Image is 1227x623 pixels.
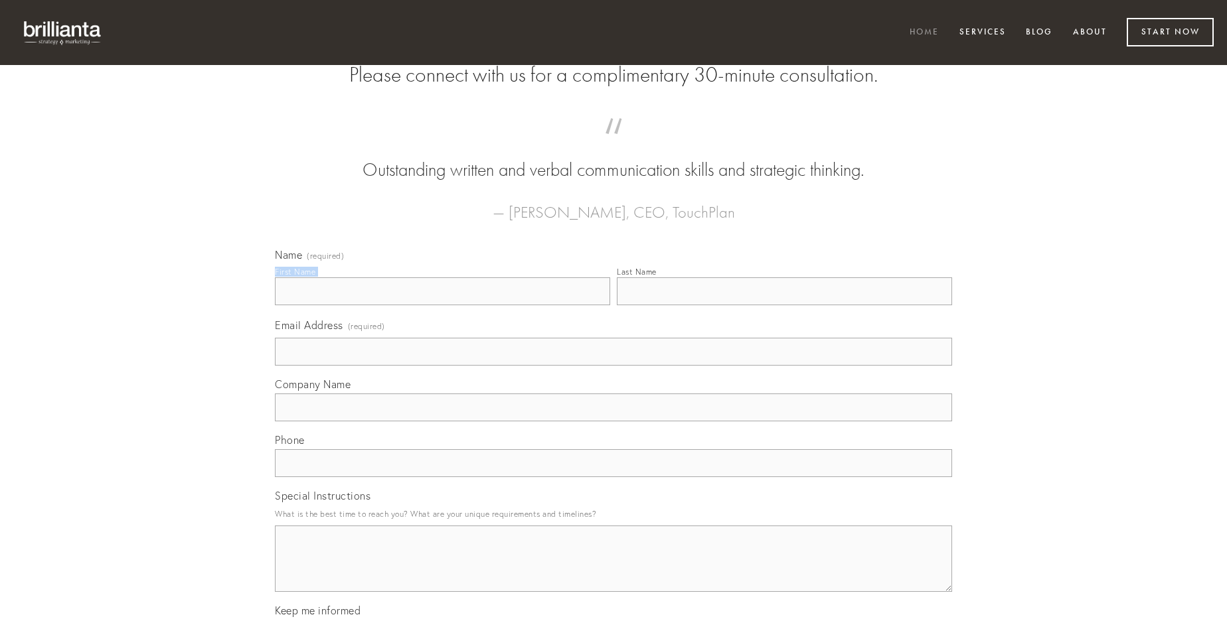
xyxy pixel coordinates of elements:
[275,267,315,277] div: First Name
[1017,22,1061,44] a: Blog
[296,183,931,226] figcaption: — [PERSON_NAME], CEO, TouchPlan
[275,248,302,261] span: Name
[951,22,1015,44] a: Services
[901,22,947,44] a: Home
[275,378,351,391] span: Company Name
[275,433,305,447] span: Phone
[1127,18,1214,46] a: Start Now
[296,131,931,183] blockquote: Outstanding written and verbal communication skills and strategic thinking.
[275,318,343,332] span: Email Address
[13,13,113,52] img: brillianta - research, strategy, marketing
[617,267,657,277] div: Last Name
[275,505,952,523] p: What is the best time to reach you? What are your unique requirements and timelines?
[275,604,361,617] span: Keep me informed
[275,489,370,502] span: Special Instructions
[275,62,952,88] h2: Please connect with us for a complimentary 30-minute consultation.
[307,252,344,260] span: (required)
[296,131,931,157] span: “
[348,317,385,335] span: (required)
[1064,22,1115,44] a: About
